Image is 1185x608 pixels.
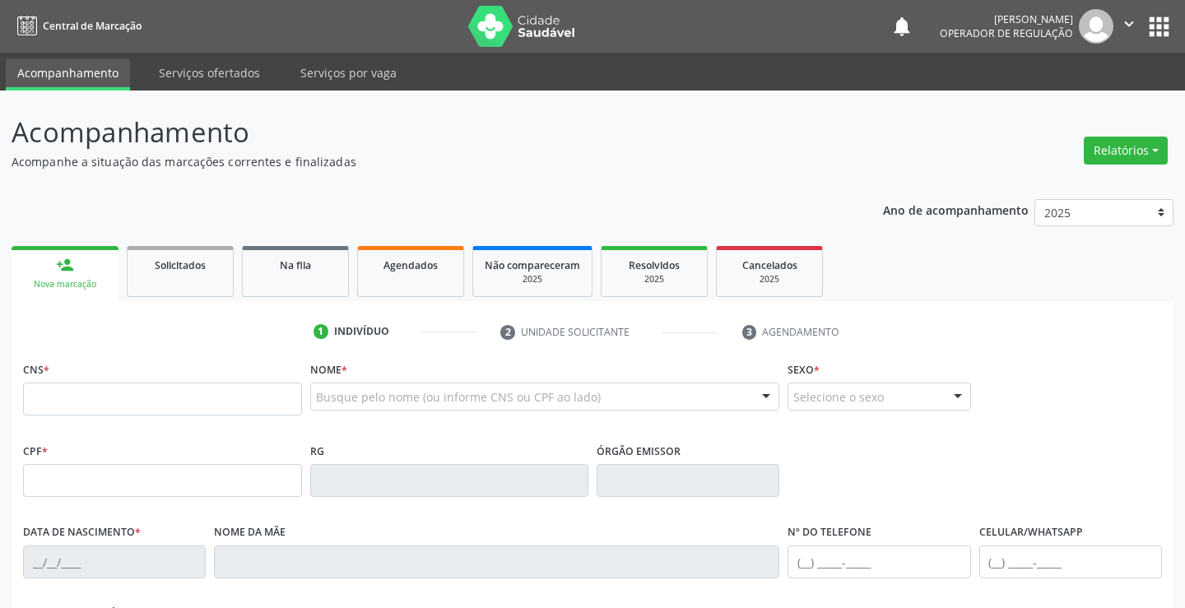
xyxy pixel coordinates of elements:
a: Central de Marcação [12,12,142,39]
span: Central de Marcação [43,19,142,33]
div: Indivíduo [334,324,389,339]
span: Resolvidos [629,258,680,272]
span: Operador de regulação [940,26,1073,40]
button:  [1113,9,1145,44]
div: [PERSON_NAME] [940,12,1073,26]
input: (__) _____-_____ [788,545,970,578]
button: apps [1145,12,1173,41]
button: notifications [890,15,913,38]
label: Nome [310,357,347,383]
div: 2025 [728,273,811,285]
p: Acompanhe a situação das marcações correntes e finalizadas [12,153,825,170]
span: Busque pelo nome (ou informe CNS ou CPF ao lado) [316,388,601,406]
span: Não compareceram [485,258,580,272]
label: RG [310,439,324,464]
input: (__) _____-_____ [979,545,1162,578]
span: Cancelados [742,258,797,272]
i:  [1120,15,1138,33]
span: Na fila [280,258,311,272]
label: CPF [23,439,48,464]
p: Acompanhamento [12,112,825,153]
div: 2025 [485,273,580,285]
button: Relatórios [1084,137,1168,165]
label: Nº do Telefone [788,520,871,545]
img: img [1079,9,1113,44]
p: Ano de acompanhamento [883,199,1029,220]
span: Solicitados [155,258,206,272]
div: 2025 [613,273,695,285]
div: person_add [56,256,74,274]
div: Nova marcação [23,278,107,290]
a: Serviços por vaga [289,58,408,87]
a: Serviços ofertados [147,58,272,87]
a: Acompanhamento [6,58,130,91]
label: CNS [23,357,49,383]
input: __/__/____ [23,545,206,578]
label: Data de nascimento [23,520,141,545]
span: Selecione o sexo [793,388,884,406]
label: Órgão emissor [597,439,681,464]
span: Agendados [383,258,438,272]
label: Sexo [788,357,820,383]
div: 1 [314,324,328,339]
label: Celular/WhatsApp [979,520,1083,545]
label: Nome da mãe [214,520,286,545]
